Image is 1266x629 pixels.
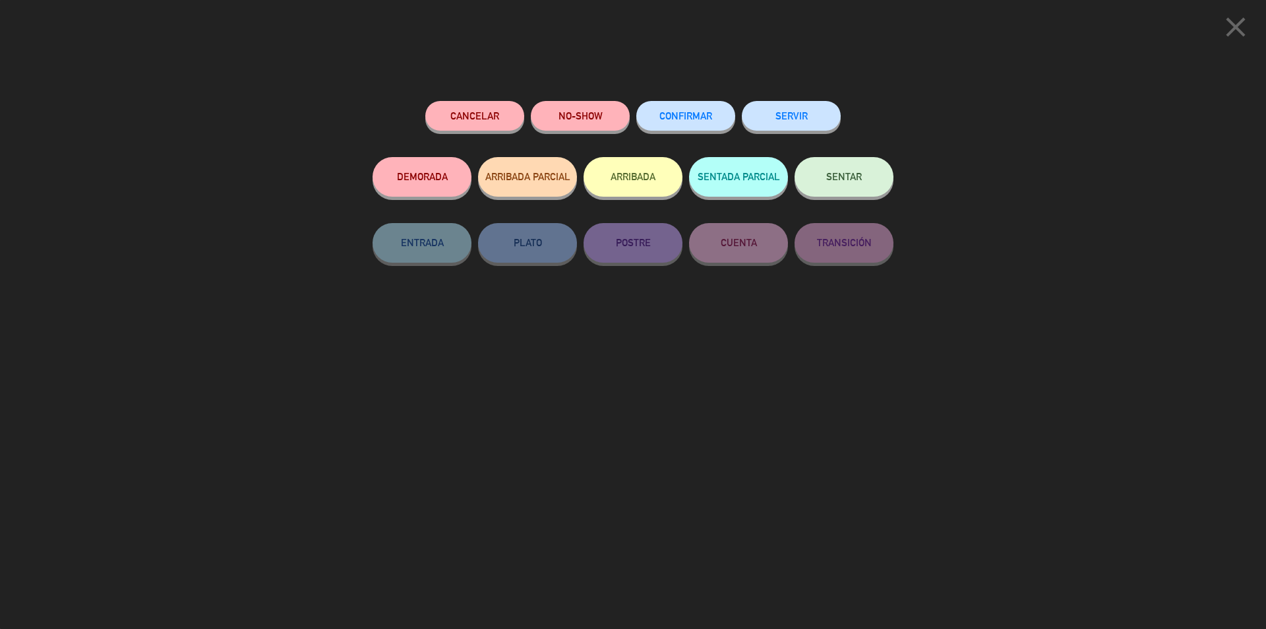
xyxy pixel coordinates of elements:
[425,101,524,131] button: Cancelar
[1219,11,1252,44] i: close
[584,157,682,197] button: ARRIBADA
[373,157,471,197] button: DEMORADA
[373,223,471,263] button: ENTRADA
[795,157,893,197] button: SENTAR
[478,223,577,263] button: PLATO
[826,171,862,182] span: SENTAR
[689,157,788,197] button: SENTADA PARCIAL
[659,110,712,121] span: CONFIRMAR
[531,101,630,131] button: NO-SHOW
[584,223,682,263] button: POSTRE
[689,223,788,263] button: CUENTA
[478,157,577,197] button: ARRIBADA PARCIAL
[1215,10,1256,49] button: close
[795,223,893,263] button: TRANSICIÓN
[636,101,735,131] button: CONFIRMAR
[742,101,841,131] button: SERVIR
[485,171,570,182] span: ARRIBADA PARCIAL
